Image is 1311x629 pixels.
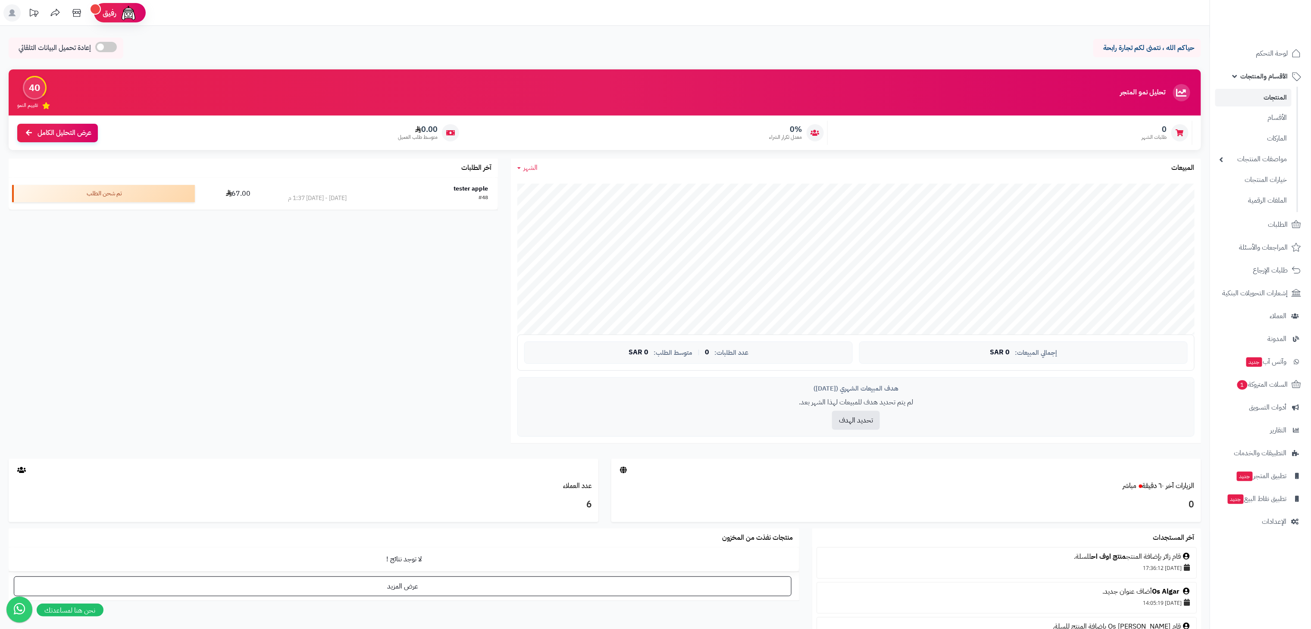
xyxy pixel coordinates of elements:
[12,185,195,202] div: تم شحن الطلب
[1215,397,1306,418] a: أدوات التسويق
[1215,329,1306,349] a: المدونة
[9,548,799,571] td: لا توجد نتائج !
[1249,401,1287,413] span: أدوات التسويق
[398,125,438,134] span: 0.00
[1237,472,1253,481] span: جديد
[198,178,278,210] td: 67.00
[1223,287,1288,299] span: إشعارات التحويلات البنكية
[1215,306,1306,326] a: العملاء
[1253,264,1288,276] span: طلبات الإرجاع
[398,134,438,141] span: متوسط طلب العميل
[1215,420,1306,441] a: التقارير
[1215,283,1306,304] a: إشعارات التحويلات البنكية
[38,128,91,138] span: عرض التحليل الكامل
[1268,333,1287,345] span: المدونة
[19,43,91,53] span: إعادة تحميل البيانات التلقائي
[1215,89,1292,106] a: المنتجات
[1215,466,1306,486] a: تطبيق المتجرجديد
[1215,109,1292,127] a: الأقسام
[1142,134,1167,141] span: طلبات الشهر
[770,125,802,134] span: 0%
[1245,356,1287,368] span: وآتس آب
[1246,357,1262,367] span: جديد
[1234,447,1287,459] span: التطبيقات والخدمات
[1270,310,1287,322] span: العملاء
[1100,43,1195,53] p: حياكم الله ، نتمنى لكم تجارة رابحة
[1236,470,1287,482] span: تطبيق المتجر
[705,349,709,357] span: 0
[479,194,488,203] div: #48
[714,349,748,357] span: عدد الطلبات:
[1123,481,1195,491] a: الزيارات آخر ٦٠ دقيقةمباشر
[1215,129,1292,148] a: الماركات
[461,164,491,172] h3: آخر الطلبات
[821,597,1192,609] div: [DATE] 14:05:19
[1268,219,1288,231] span: الطلبات
[990,349,1010,357] span: 0 SAR
[1239,241,1288,253] span: المراجعات والأسئلة
[698,349,700,356] span: |
[1091,551,1126,562] a: منتج اوف اح
[1215,237,1306,258] a: المراجعات والأسئلة
[1215,260,1306,281] a: طلبات الإرجاع
[15,498,592,512] h3: 6
[1227,493,1287,505] span: تطبيق نقاط البيع
[821,552,1192,562] div: قام زائر بإضافة المنتج للسلة.
[722,534,793,542] h3: منتجات نفذت من المخزون
[1215,511,1306,532] a: الإعدادات
[1270,424,1287,436] span: التقارير
[523,163,538,173] span: الشهر
[1237,380,1248,390] span: 1
[821,587,1192,597] div: أضاف عنوان جديد.
[654,349,692,357] span: متوسط الطلب:
[120,4,137,22] img: ai-face.png
[1215,171,1292,189] a: خيارات المنتجات
[1120,89,1166,97] h3: تحليل نمو المتجر
[1215,488,1306,509] a: تطبيق نقاط البيعجديد
[454,184,488,193] strong: tester apple
[1215,374,1306,395] a: السلات المتروكة1
[524,397,1188,407] p: لم يتم تحديد هدف للمبيعات لهذا الشهر بعد.
[288,194,347,203] div: [DATE] - [DATE] 1:37 م
[1241,70,1288,82] span: الأقسام والمنتجات
[1215,214,1306,235] a: الطلبات
[17,102,38,109] span: تقييم النمو
[1228,494,1244,504] span: جديد
[517,163,538,173] a: الشهر
[629,349,648,357] span: 0 SAR
[1015,349,1057,357] span: إجمالي المبيعات:
[618,498,1195,512] h3: 0
[103,8,116,18] span: رفيق
[563,481,592,491] a: عدد العملاء
[1152,586,1179,597] a: Os Algar
[832,411,880,430] button: تحديد الهدف
[1215,150,1292,169] a: مواصفات المنتجات
[524,384,1188,393] div: هدف المبيعات الشهري ([DATE])
[1142,125,1167,134] span: 0
[17,124,98,142] a: عرض التحليل الكامل
[1256,47,1288,59] span: لوحة التحكم
[1215,443,1306,463] a: التطبيقات والخدمات
[23,4,44,24] a: تحديثات المنصة
[1215,43,1306,64] a: لوحة التحكم
[1172,164,1195,172] h3: المبيعات
[770,134,802,141] span: معدل تكرار الشراء
[1153,534,1195,542] h3: آخر المستجدات
[1215,351,1306,372] a: وآتس آبجديد
[1123,481,1137,491] small: مباشر
[1236,379,1288,391] span: السلات المتروكة
[1215,191,1292,210] a: الملفات الرقمية
[821,562,1192,574] div: [DATE] 17:36:12
[14,576,792,596] a: عرض المزيد
[1262,516,1287,528] span: الإعدادات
